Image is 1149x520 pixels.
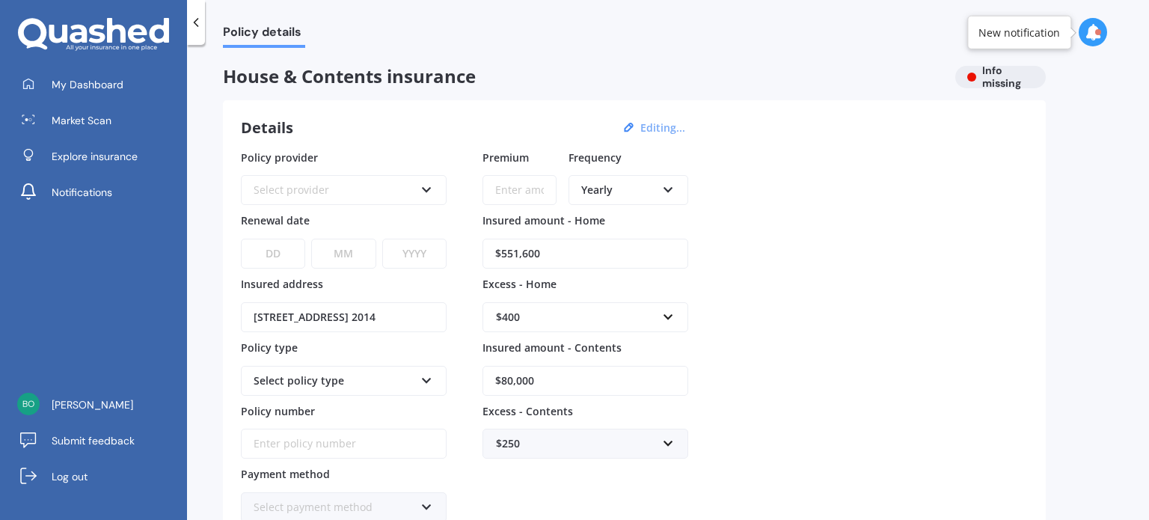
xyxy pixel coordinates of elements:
[11,462,187,492] a: Log out
[52,469,88,484] span: Log out
[482,175,557,205] input: Enter amount
[254,182,414,198] div: Select provider
[52,149,138,164] span: Explore insurance
[241,118,293,138] h3: Details
[581,182,656,198] div: Yearly
[52,77,123,92] span: My Dashboard
[241,403,315,417] span: Policy number
[482,277,557,291] span: Excess - Home
[11,177,187,207] a: Notifications
[241,340,298,355] span: Policy type
[482,213,605,227] span: Insured amount - Home
[254,373,414,389] div: Select policy type
[569,150,622,164] span: Frequency
[254,499,414,516] div: Select payment method
[241,213,310,227] span: Renewal date
[11,390,187,420] a: [PERSON_NAME]
[636,121,690,135] button: Editing...
[223,25,305,45] span: Policy details
[241,150,318,164] span: Policy provider
[496,435,657,452] div: $250
[241,429,447,459] input: Enter policy number
[11,141,187,171] a: Explore insurance
[52,433,135,448] span: Submit feedback
[482,366,688,396] input: Enter amount
[482,239,688,269] input: Enter amount
[978,25,1060,40] div: New notification
[482,403,573,417] span: Excess - Contents
[11,426,187,456] a: Submit feedback
[11,70,187,100] a: My Dashboard
[17,393,40,415] img: 5a81d84d64c0bba8ce351923285aedf9
[241,467,330,481] span: Payment method
[496,309,657,325] div: $400
[223,66,943,88] span: House & Contents insurance
[52,185,112,200] span: Notifications
[11,105,187,135] a: Market Scan
[482,340,622,355] span: Insured amount - Contents
[482,150,529,164] span: Premium
[241,302,447,332] input: Enter address
[52,397,133,412] span: [PERSON_NAME]
[52,113,111,128] span: Market Scan
[241,277,323,291] span: Insured address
